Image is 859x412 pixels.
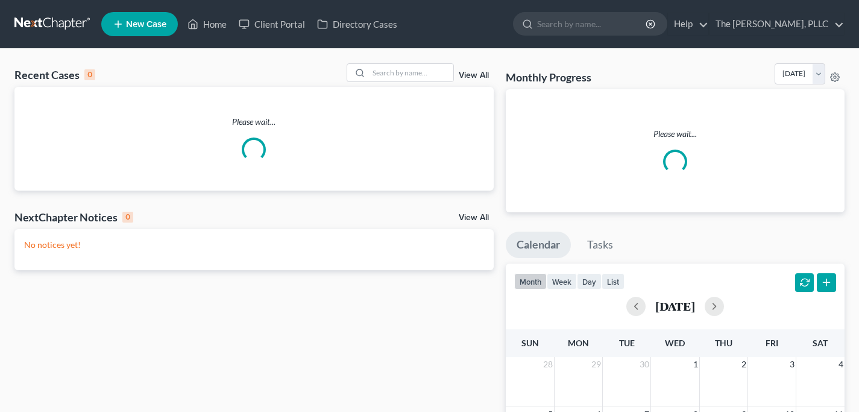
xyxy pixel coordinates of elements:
span: New Case [126,20,166,29]
button: day [577,273,602,290]
a: View All [459,71,489,80]
a: Help [668,13,708,35]
span: Sun [521,338,539,348]
h3: Monthly Progress [506,70,591,84]
button: month [514,273,547,290]
span: Thu [715,338,732,348]
a: View All [459,214,489,222]
a: Home [181,13,233,35]
a: Calendar [506,232,571,258]
div: NextChapter Notices [14,210,133,224]
div: Recent Cases [14,68,95,82]
a: Directory Cases [311,13,403,35]
span: 29 [590,357,602,372]
span: Fri [766,338,778,348]
div: 0 [122,212,133,223]
input: Search by name... [369,64,453,81]
a: Client Portal [233,13,311,35]
button: list [602,273,625,290]
span: 4 [837,357,845,372]
span: 2 [740,357,747,372]
span: 3 [788,357,796,372]
span: 30 [638,357,650,372]
p: Please wait... [14,116,494,128]
span: Mon [568,338,589,348]
p: No notices yet! [24,239,484,251]
a: The [PERSON_NAME], PLLC [710,13,844,35]
h2: [DATE] [655,300,695,312]
button: week [547,273,577,290]
span: Tue [619,338,635,348]
a: Tasks [576,232,624,258]
input: Search by name... [537,13,647,35]
p: Please wait... [515,128,835,140]
span: Sat [813,338,828,348]
span: 28 [542,357,554,372]
span: 1 [692,357,699,372]
div: 0 [84,69,95,80]
span: Wed [665,338,685,348]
